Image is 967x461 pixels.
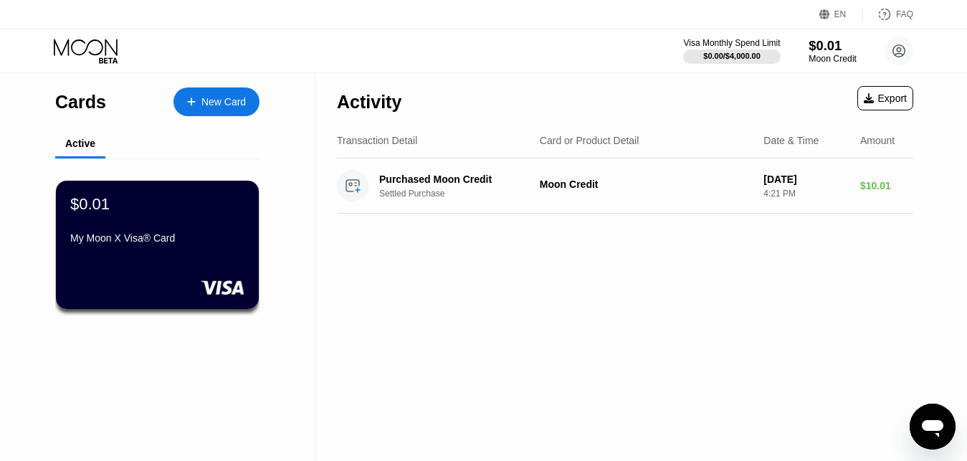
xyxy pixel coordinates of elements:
[65,138,95,149] div: Active
[173,87,259,116] div: New Card
[540,179,752,190] div: Moon Credit
[860,135,895,146] div: Amount
[834,9,847,19] div: EN
[703,52,761,60] div: $0.00 / $4,000.00
[910,404,956,450] iframe: Button to launch messaging window
[809,38,857,64] div: $0.01Moon Credit
[201,96,246,108] div: New Card
[337,92,401,113] div: Activity
[860,180,913,191] div: $10.01
[763,189,849,199] div: 4:21 PM
[683,38,780,64] div: Visa Monthly Spend Limit$0.00/$4,000.00
[863,7,913,22] div: FAQ
[70,232,244,244] div: My Moon X Visa® Card
[857,86,913,110] div: Export
[864,92,907,104] div: Export
[819,7,863,22] div: EN
[56,181,259,309] div: $0.01My Moon X Visa® Card
[55,92,106,113] div: Cards
[683,38,780,48] div: Visa Monthly Spend Limit
[763,174,849,185] div: [DATE]
[809,38,857,53] div: $0.01
[763,135,819,146] div: Date & Time
[379,189,551,199] div: Settled Purchase
[809,54,857,64] div: Moon Credit
[337,135,417,146] div: Transaction Detail
[896,9,913,19] div: FAQ
[379,174,539,185] div: Purchased Moon Credit
[337,158,913,214] div: Purchased Moon CreditSettled PurchaseMoon Credit[DATE]4:21 PM$10.01
[540,135,639,146] div: Card or Product Detail
[70,195,110,214] div: $0.01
